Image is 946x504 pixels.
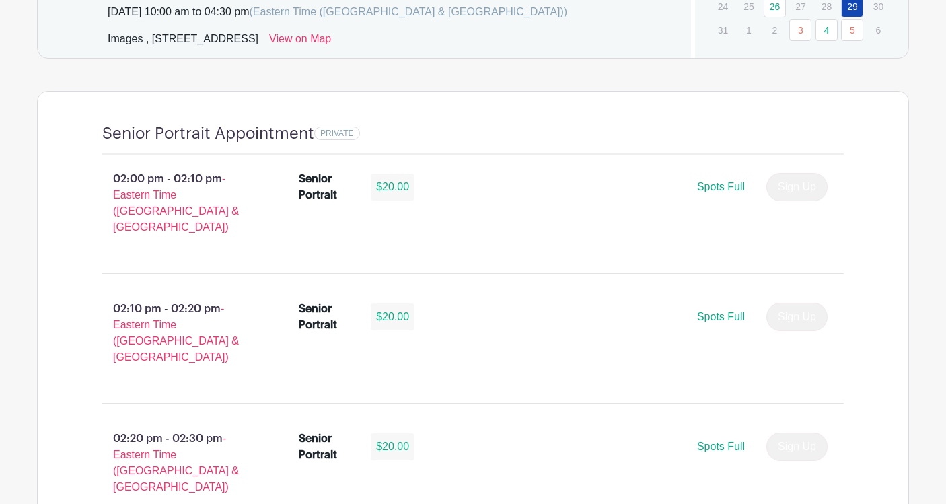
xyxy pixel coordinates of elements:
[81,425,277,501] p: 02:20 pm - 02:30 pm
[249,6,567,17] span: (Eastern Time ([GEOGRAPHIC_DATA] & [GEOGRAPHIC_DATA]))
[841,19,863,41] a: 5
[789,19,811,41] a: 3
[299,431,355,463] div: Senior Portrait
[269,31,331,52] a: View on Map
[737,20,760,40] p: 1
[371,433,414,460] div: $20.00
[102,124,314,143] h4: Senior Portrait Appointment
[697,441,745,452] span: Spots Full
[81,295,277,371] p: 02:10 pm - 02:20 pm
[299,301,355,333] div: Senior Portrait
[764,20,786,40] p: 2
[712,20,734,40] p: 31
[867,20,889,40] p: 6
[299,171,355,203] div: Senior Portrait
[697,181,745,192] span: Spots Full
[815,19,838,41] a: 4
[320,129,354,138] span: PRIVATE
[108,31,258,52] div: Images , [STREET_ADDRESS]
[371,174,414,201] div: $20.00
[108,4,567,20] div: [DATE] 10:00 am to 04:30 pm
[371,303,414,330] div: $20.00
[81,166,277,241] p: 02:00 pm - 02:10 pm
[697,311,745,322] span: Spots Full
